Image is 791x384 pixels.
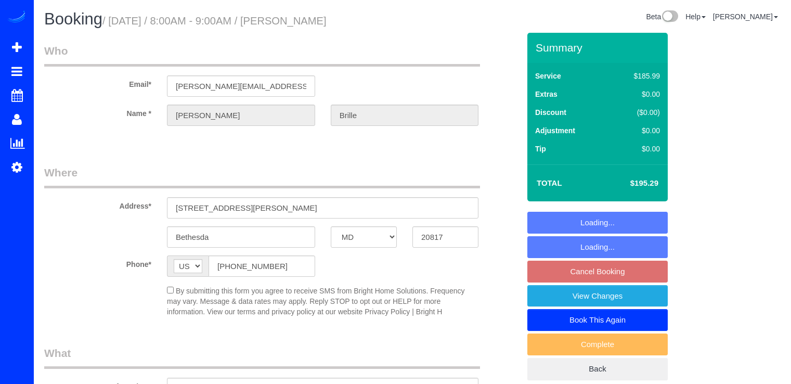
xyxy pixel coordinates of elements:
[599,179,658,188] h4: $195.29
[209,255,315,277] input: Phone*
[661,10,678,24] img: New interface
[44,345,480,369] legend: What
[713,12,778,21] a: [PERSON_NAME]
[44,165,480,188] legend: Where
[612,144,660,154] div: $0.00
[612,71,660,81] div: $185.99
[331,105,479,126] input: Last Name*
[527,285,668,307] a: View Changes
[167,226,315,248] input: City*
[535,125,575,136] label: Adjustment
[612,89,660,99] div: $0.00
[167,105,315,126] input: First Name*
[612,107,660,118] div: ($0.00)
[36,105,159,119] label: Name *
[527,309,668,331] a: Book This Again
[685,12,706,21] a: Help
[535,144,546,154] label: Tip
[44,43,480,67] legend: Who
[6,10,27,25] img: Automaid Logo
[535,107,566,118] label: Discount
[167,75,315,97] input: Email*
[167,287,464,316] span: By submitting this form you agree to receive SMS from Bright Home Solutions. Frequency may vary. ...
[44,10,102,28] span: Booking
[36,197,159,211] label: Address*
[536,42,663,54] h3: Summary
[36,75,159,89] label: Email*
[646,12,678,21] a: Beta
[537,178,562,187] strong: Total
[102,15,327,27] small: / [DATE] / 8:00AM - 9:00AM / [PERSON_NAME]
[527,358,668,380] a: Back
[412,226,478,248] input: Zip Code*
[612,125,660,136] div: $0.00
[535,89,557,99] label: Extras
[535,71,561,81] label: Service
[36,255,159,270] label: Phone*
